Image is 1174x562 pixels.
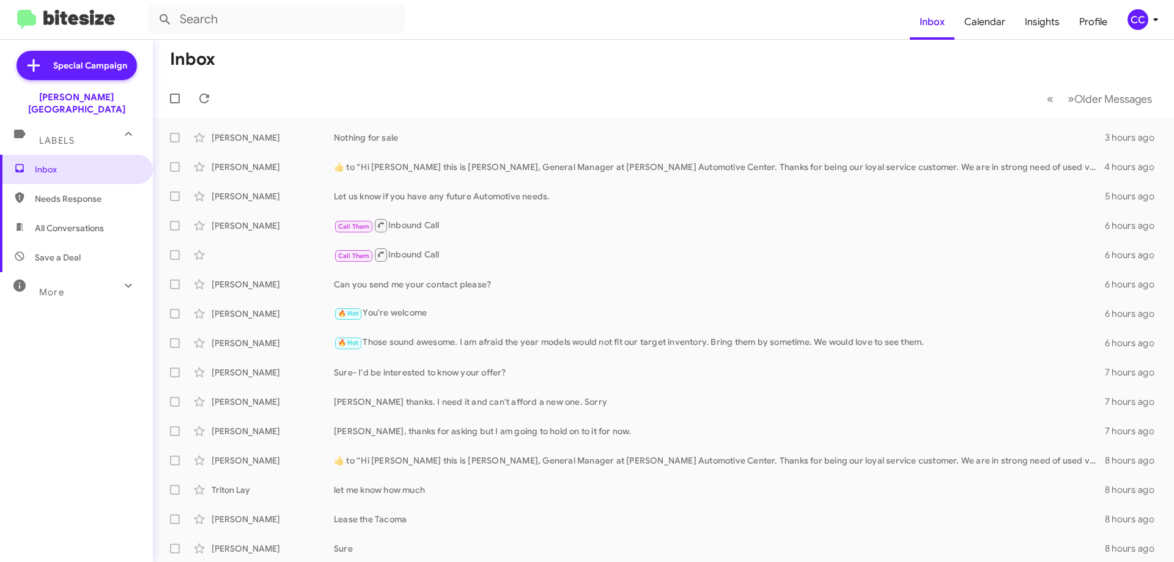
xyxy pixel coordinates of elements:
div: You're welcome [334,306,1105,320]
span: All Conversations [35,222,104,234]
div: [PERSON_NAME] [212,190,334,202]
div: Can you send me your contact please? [334,278,1105,290]
div: [PERSON_NAME] [212,278,334,290]
div: 7 hours ago [1105,396,1164,408]
button: CC [1117,9,1161,30]
div: [PERSON_NAME] [212,396,334,408]
div: Inbound Call [334,218,1105,233]
div: 3 hours ago [1105,131,1164,144]
h1: Inbox [170,50,215,69]
div: 6 hours ago [1105,249,1164,261]
a: Calendar [954,4,1015,40]
div: 7 hours ago [1105,366,1164,379]
div: [PERSON_NAME] [212,220,334,232]
div: Sure- I'd be interested to know your offer? [334,366,1105,379]
div: 7 hours ago [1105,425,1164,437]
div: 8 hours ago [1105,454,1164,467]
div: Nothing for sale [334,131,1105,144]
div: Let us know if you have any future Automotive needs. [334,190,1105,202]
div: Triton Lay [212,484,334,496]
div: [PERSON_NAME] [212,131,334,144]
div: [PERSON_NAME] [212,337,334,349]
span: More [39,287,64,298]
div: 8 hours ago [1105,513,1164,525]
span: Special Campaign [53,59,127,72]
div: [PERSON_NAME] [212,454,334,467]
button: Next [1060,86,1159,111]
div: 6 hours ago [1105,337,1164,349]
input: Search [148,5,405,34]
div: 8 hours ago [1105,484,1164,496]
div: [PERSON_NAME] [212,425,334,437]
div: Lease the Tacoma [334,513,1105,525]
div: [PERSON_NAME] [212,366,334,379]
a: Profile [1069,4,1117,40]
div: let me know how much [334,484,1105,496]
span: Labels [39,135,75,146]
span: Needs Response [35,193,139,205]
div: Sure [334,542,1105,555]
a: Inbox [910,4,954,40]
div: 6 hours ago [1105,308,1164,320]
div: [PERSON_NAME] [212,308,334,320]
div: ​👍​ to “ Hi [PERSON_NAME] this is [PERSON_NAME], General Manager at [PERSON_NAME] Automotive Cent... [334,454,1105,467]
span: Inbox [35,163,139,176]
span: « [1047,91,1054,106]
div: 4 hours ago [1104,161,1164,173]
div: 8 hours ago [1105,542,1164,555]
span: Older Messages [1074,92,1152,106]
a: Insights [1015,4,1069,40]
span: Call Them [338,252,370,260]
div: ​👍​ to “ Hi [PERSON_NAME] this is [PERSON_NAME], General Manager at [PERSON_NAME] Automotive Cent... [334,161,1104,173]
div: [PERSON_NAME] thanks. I need it and can't afford a new one. Sorry [334,396,1105,408]
span: Call Them [338,223,370,231]
div: Those sound awesome. I am afraid the year models would not fit our target inventory. Bring them b... [334,336,1105,350]
div: 6 hours ago [1105,220,1164,232]
div: [PERSON_NAME] [212,513,334,525]
div: CC [1128,9,1148,30]
nav: Page navigation example [1040,86,1159,111]
a: Special Campaign [17,51,137,80]
button: Previous [1039,86,1061,111]
span: Save a Deal [35,251,81,264]
div: 6 hours ago [1105,278,1164,290]
div: Inbound Call [334,247,1105,262]
span: » [1068,91,1074,106]
div: [PERSON_NAME] [212,161,334,173]
div: [PERSON_NAME] [212,542,334,555]
div: [PERSON_NAME], thanks for asking but I am going to hold on to it for now. [334,425,1105,437]
span: 🔥 Hot [338,309,359,317]
div: 5 hours ago [1105,190,1164,202]
span: 🔥 Hot [338,339,359,347]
